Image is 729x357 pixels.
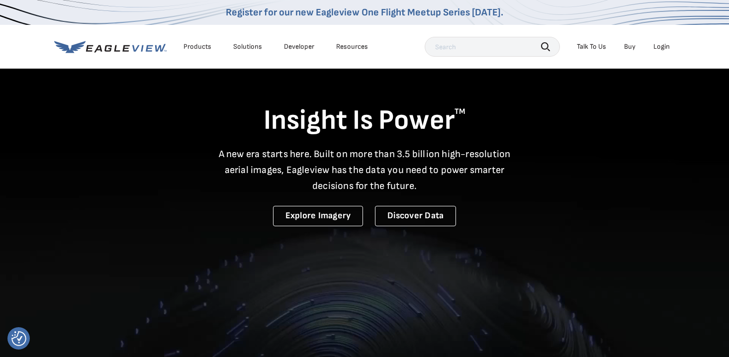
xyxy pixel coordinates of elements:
[183,42,211,51] div: Products
[653,42,670,51] div: Login
[226,6,503,18] a: Register for our new Eagleview One Flight Meetup Series [DATE].
[375,206,456,226] a: Discover Data
[212,146,517,194] p: A new era starts here. Built on more than 3.5 billion high-resolution aerial images, Eagleview ha...
[577,42,606,51] div: Talk To Us
[425,37,560,57] input: Search
[624,42,636,51] a: Buy
[11,331,26,346] img: Revisit consent button
[455,107,465,116] sup: TM
[336,42,368,51] div: Resources
[11,331,26,346] button: Consent Preferences
[233,42,262,51] div: Solutions
[273,206,364,226] a: Explore Imagery
[54,103,675,138] h1: Insight Is Power
[284,42,314,51] a: Developer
